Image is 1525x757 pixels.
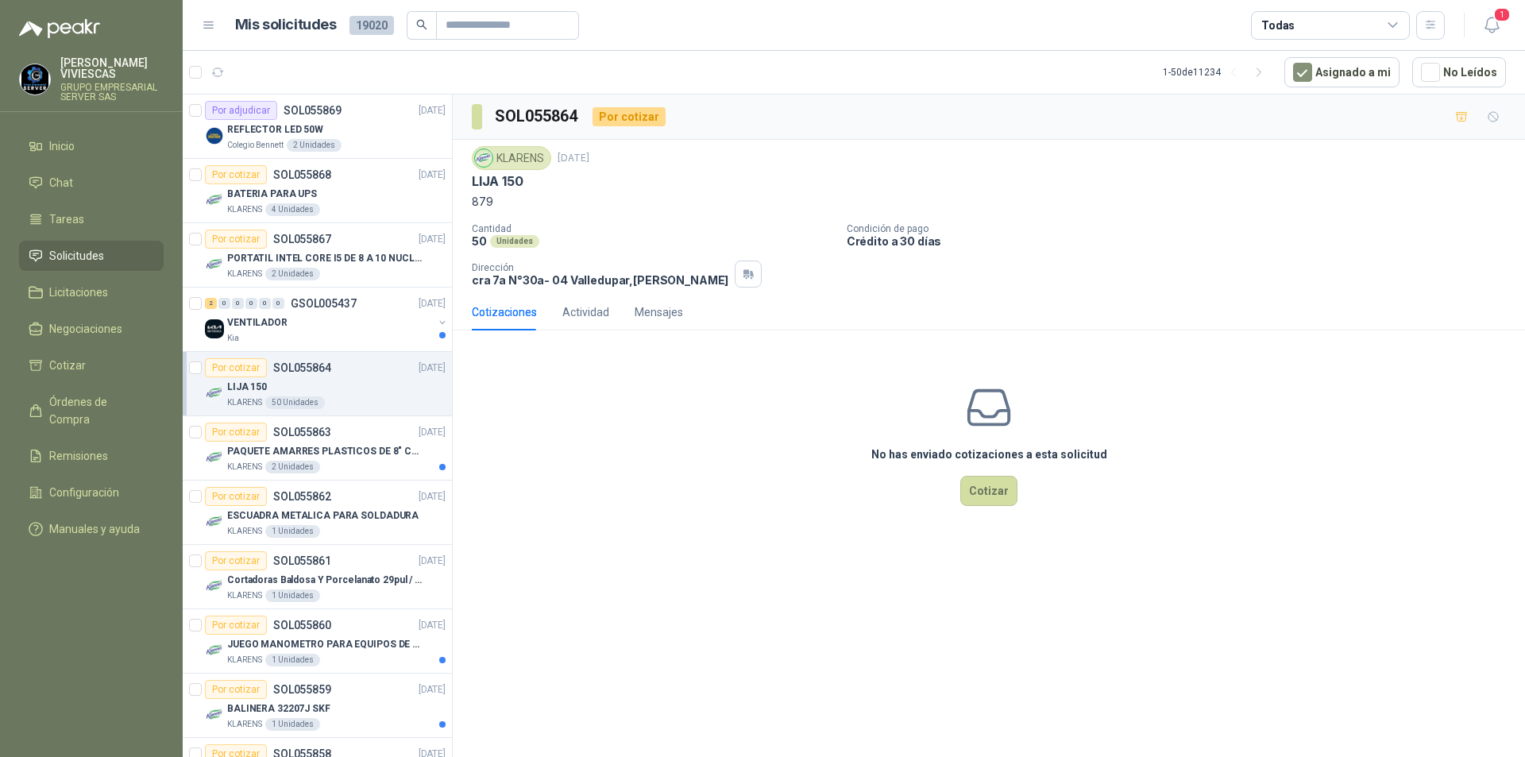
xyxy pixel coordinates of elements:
a: Por adjudicarSOL055869[DATE] Company LogoREFLECTOR LED 50WColegio Bennett2 Unidades [183,95,452,159]
p: SOL055862 [273,491,331,502]
p: [DATE] [419,618,446,633]
p: Crédito a 30 días [847,234,1519,248]
span: Licitaciones [49,284,108,301]
div: Actividad [562,303,609,321]
div: 0 [232,298,244,309]
span: Negociaciones [49,320,122,338]
p: ESCUADRA METALICA PARA SOLDADURA [227,508,419,523]
div: 2 Unidades [265,268,320,280]
div: 1 Unidades [265,654,320,666]
img: Company Logo [205,255,224,274]
div: 1 Unidades [265,525,320,538]
a: Por cotizarSOL055862[DATE] Company LogoESCUADRA METALICA PARA SOLDADURAKLARENS1 Unidades [183,481,452,545]
p: KLARENS [227,268,262,280]
img: Company Logo [205,577,224,596]
div: 0 [259,298,271,309]
a: Tareas [19,204,164,234]
img: Company Logo [205,448,224,467]
span: Manuales y ayuda [49,520,140,538]
img: Company Logo [205,512,224,531]
a: Inicio [19,131,164,161]
a: Configuración [19,477,164,508]
a: Remisiones [19,441,164,471]
p: cra 7a N°30a- 04 Valledupar , [PERSON_NAME] [472,273,728,287]
div: 1 - 50 de 11234 [1163,60,1272,85]
p: KLARENS [227,203,262,216]
p: 50 [472,234,487,248]
a: 2 0 0 0 0 0 GSOL005437[DATE] Company LogoVENTILADORKia [205,294,449,345]
a: Por cotizarSOL055860[DATE] Company LogoJUEGO MANOMETRO PARA EQUIPOS DE ARGON Y OXICORTE [PERSON_N... [183,609,452,674]
p: BATERIA PARA UPS [227,187,317,202]
p: SOL055861 [273,555,331,566]
p: [DATE] [419,296,446,311]
p: LIJA 150 [227,380,267,395]
p: [DATE] [419,168,446,183]
p: Dirección [472,262,728,273]
img: Company Logo [20,64,50,95]
h3: No has enviado cotizaciones a esta solicitud [871,446,1107,463]
p: SOL055863 [273,427,331,438]
div: Por cotizar [205,230,267,249]
h3: SOL055864 [495,104,580,129]
div: Mensajes [635,303,683,321]
p: SOL055860 [273,620,331,631]
div: Por adjudicar [205,101,277,120]
p: [DATE] [419,554,446,569]
p: KLARENS [227,654,262,666]
div: Por cotizar [205,165,267,184]
div: Por cotizar [205,551,267,570]
p: SOL055859 [273,684,331,695]
img: Company Logo [205,191,224,210]
p: [DATE] [419,361,446,376]
a: Por cotizarSOL055864[DATE] Company LogoLIJA 150KLARENS50 Unidades [183,352,452,416]
span: Tareas [49,210,84,228]
div: 0 [272,298,284,309]
span: Cotizar [49,357,86,374]
div: Por cotizar [205,358,267,377]
a: Por cotizarSOL055868[DATE] Company LogoBATERIA PARA UPSKLARENS4 Unidades [183,159,452,223]
span: Inicio [49,137,75,155]
span: 19020 [349,16,394,35]
p: [DATE] [419,682,446,697]
p: KLARENS [227,718,262,731]
p: KLARENS [227,525,262,538]
a: Solicitudes [19,241,164,271]
p: VENTILADOR [227,315,288,330]
p: [PERSON_NAME] VIVIESCAS [60,57,164,79]
p: Cortadoras Baldosa Y Porcelanato 29pul / 74cm - Truper 15827 [227,573,425,588]
img: Company Logo [205,641,224,660]
a: Por cotizarSOL055863[DATE] Company LogoPAQUETE AMARRES PLASTICOS DE 8" COLOR NEGROKLARENS2 Unidades [183,416,452,481]
div: Por cotizar [593,107,666,126]
span: Configuración [49,484,119,501]
div: 2 Unidades [265,461,320,473]
div: Por cotizar [205,680,267,699]
img: Company Logo [205,384,224,403]
p: SOL055864 [273,362,331,373]
div: 1 Unidades [265,718,320,731]
div: 0 [218,298,230,309]
div: 4 Unidades [265,203,320,216]
p: KLARENS [227,461,262,473]
a: Chat [19,168,164,198]
p: PORTATIL INTEL CORE I5 DE 8 A 10 NUCLEOS [227,251,425,266]
p: [DATE] [419,425,446,440]
div: 2 Unidades [287,139,342,152]
p: JUEGO MANOMETRO PARA EQUIPOS DE ARGON Y OXICORTE [PERSON_NAME] [227,637,425,652]
p: [DATE] [419,232,446,247]
a: Por cotizarSOL055859[DATE] Company LogoBALINERA 32207J SKFKLARENS1 Unidades [183,674,452,738]
p: REFLECTOR LED 50W [227,122,323,137]
div: Todas [1261,17,1295,34]
p: KLARENS [227,396,262,409]
button: Cotizar [960,476,1017,506]
span: search [416,19,427,30]
p: Condición de pago [847,223,1519,234]
div: KLARENS [472,146,551,170]
img: Company Logo [205,126,224,145]
img: Company Logo [205,705,224,724]
img: Company Logo [475,149,492,167]
div: 1 Unidades [265,589,320,602]
span: Órdenes de Compra [49,393,149,428]
p: GSOL005437 [291,298,357,309]
img: Company Logo [205,319,224,338]
div: 50 Unidades [265,396,325,409]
